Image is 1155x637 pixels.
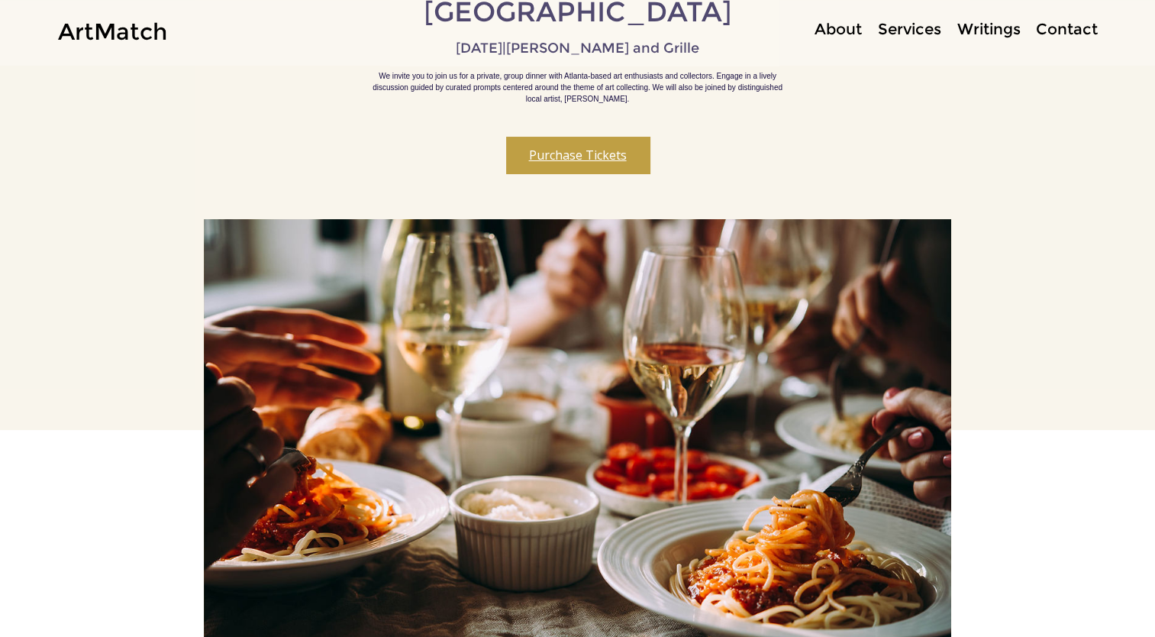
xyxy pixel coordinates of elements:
[1028,18,1105,40] p: Contact
[807,18,869,40] p: About
[950,18,1028,40] p: Writings
[949,18,1028,40] a: Writings
[758,18,1105,40] nav: Site
[506,137,650,173] button: Purchase Tickets
[58,18,167,46] a: ArtMatch
[364,70,792,105] p: We invite you to join us for a private, group dinner with Atlanta-based art enthusiasts and colle...
[1028,18,1105,40] a: Contact
[806,18,869,40] a: About
[869,18,949,40] a: Services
